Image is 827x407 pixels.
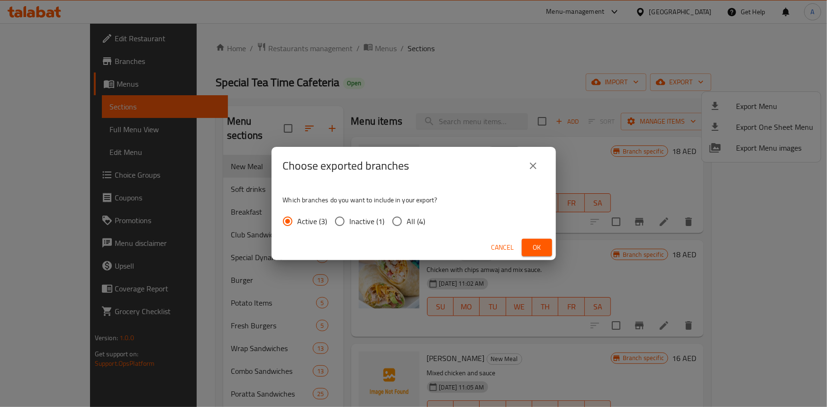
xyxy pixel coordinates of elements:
span: Active (3) [298,216,327,227]
span: Cancel [491,242,514,253]
h2: Choose exported branches [283,158,409,173]
button: Cancel [488,239,518,256]
button: close [522,154,545,177]
span: All (4) [407,216,426,227]
button: Ok [522,239,552,256]
p: Which branches do you want to include in your export? [283,195,545,205]
span: Ok [529,242,545,253]
span: Inactive (1) [350,216,385,227]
